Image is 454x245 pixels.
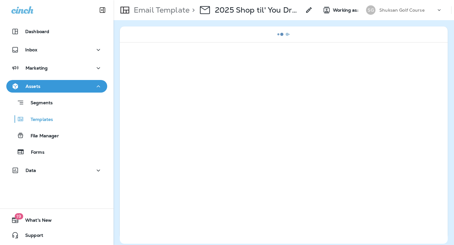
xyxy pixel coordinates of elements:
[24,100,53,106] p: Segments
[19,218,52,225] span: What's New
[26,66,48,71] p: Marketing
[6,129,107,142] button: File Manager
[6,112,107,126] button: Templates
[6,229,107,242] button: Support
[25,29,49,34] p: Dashboard
[6,25,107,38] button: Dashboard
[131,5,189,15] p: Email Template
[379,8,425,13] p: Shuksan Golf Course
[215,5,301,15] p: 2025 Shop til' You Drop Shamble - 12/7
[6,62,107,74] button: Marketing
[6,43,107,56] button: Inbox
[26,168,36,173] p: Data
[19,233,43,240] span: Support
[6,214,107,226] button: 19What's New
[6,96,107,109] button: Segments
[6,164,107,177] button: Data
[24,117,53,123] p: Templates
[366,5,375,15] div: SG
[6,80,107,93] button: Assets
[26,84,40,89] p: Assets
[15,213,23,219] span: 19
[6,145,107,158] button: Forms
[25,150,44,156] p: Forms
[333,8,360,13] span: Working as:
[189,5,195,15] p: >
[25,47,37,52] p: Inbox
[94,4,111,16] button: Collapse Sidebar
[24,133,59,139] p: File Manager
